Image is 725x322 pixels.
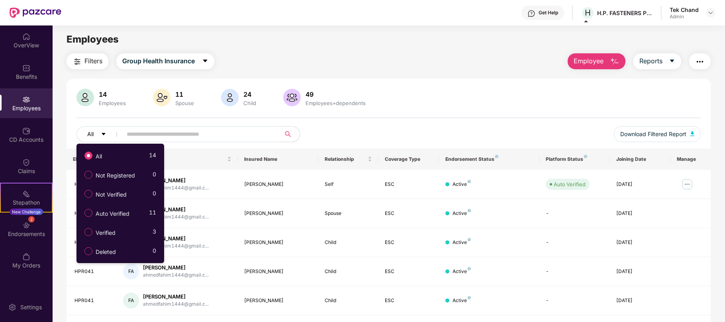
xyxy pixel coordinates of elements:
[28,216,35,222] div: 2
[681,178,694,191] img: manageButton
[221,89,239,106] img: svg+xml;base64,PHN2ZyB4bWxucz0iaHR0cDovL3d3dy53My5vcmcvMjAwMC9zdmciIHhtbG5zOnhsaW5rPSJodHRwOi8vd3...
[143,242,209,250] div: ahmedfahim1444@gmail.c...
[639,56,662,66] span: Reports
[174,90,196,98] div: 11
[22,158,30,166] img: svg+xml;base64,PHN2ZyBpZD0iQ2xhaW0iIHhtbG5zPSJodHRwOi8vd3d3LnczLm9yZy8yMDAwL3N2ZyIgd2lkdGg9IjIwIi...
[495,155,498,158] img: svg+xml;base64,PHN2ZyB4bWxucz0iaHR0cDovL3d3dy53My5vcmcvMjAwMC9zdmciIHdpZHRoPSI4IiBoZWlnaHQ9IjgiIH...
[325,181,372,188] div: Self
[539,10,558,16] div: Get Help
[22,127,30,135] img: svg+xml;base64,PHN2ZyBpZD0iQ0RfQWNjb3VudHMiIGRhdGEtbmFtZT0iQ0QgQWNjb3VudHMiIHhtbG5zPSJodHRwOi8vd3...
[1,199,52,207] div: Stepathon
[280,131,296,137] span: search
[385,210,433,217] div: ESC
[143,184,209,192] div: ahmedfahim1444@gmail.c...
[76,89,94,106] img: svg+xml;base64,PHN2ZyB4bWxucz0iaHR0cDovL3d3dy53My5vcmcvMjAwMC9zdmciIHhtbG5zOnhsaW5rPSJodHRwOi8vd3...
[585,8,591,18] span: H
[620,130,686,139] span: Download Filtered Report
[244,181,312,188] div: [PERSON_NAME]
[242,90,258,98] div: 24
[318,148,379,170] th: Relationship
[539,257,610,286] td: -
[153,246,156,258] span: 0
[244,210,312,217] div: [PERSON_NAME]
[74,268,110,275] div: HPR041
[116,53,214,69] button: Group Health Insurancecaret-down
[616,210,664,217] div: [DATE]
[453,210,471,217] div: Active
[468,180,471,183] img: svg+xml;base64,PHN2ZyB4bWxucz0iaHR0cDovL3d3dy53My5vcmcvMjAwMC9zdmciIHdpZHRoPSI4IiBoZWlnaHQ9IjgiIH...
[468,267,471,270] img: svg+xml;base64,PHN2ZyB4bWxucz0iaHR0cDovL3d3dy53My5vcmcvMjAwMC9zdmciIHdpZHRoPSI4IiBoZWlnaHQ9IjgiIH...
[616,297,664,304] div: [DATE]
[385,239,433,246] div: ESC
[614,126,701,142] button: Download Filtered Report
[123,263,139,279] div: FA
[67,33,119,45] span: Employees
[143,301,209,308] div: ahmedfahim1444@gmail.c...
[10,209,43,215] div: New Challenge
[92,248,119,256] span: Deleted
[610,57,619,66] img: svg+xml;base64,PHN2ZyB4bWxucz0iaHR0cDovL3d3dy53My5vcmcvMjAwMC9zdmciIHhtbG5zOnhsaW5rPSJodHRwOi8vd3...
[695,57,705,66] img: svg+xml;base64,PHN2ZyB4bWxucz0iaHR0cDovL3d3dy53My5vcmcvMjAwMC9zdmciIHdpZHRoPSIyNCIgaGVpZ2h0PSIyNC...
[143,213,209,221] div: ahmedfahim1444@gmail.c...
[92,190,130,199] span: Not Verified
[304,90,367,98] div: 49
[174,100,196,106] div: Spouse
[238,148,318,170] th: Insured Name
[153,170,156,181] span: 0
[445,156,533,162] div: Endorsement Status
[453,239,471,246] div: Active
[73,156,104,162] span: EID
[123,156,225,162] span: Employee Name
[143,206,209,213] div: [PERSON_NAME]
[22,190,30,198] img: svg+xml;base64,PHN2ZyB4bWxucz0iaHR0cDovL3d3dy53My5vcmcvMjAwMC9zdmciIHdpZHRoPSIyMSIgaGVpZ2h0PSIyMC...
[117,148,237,170] th: Employee Name
[539,228,610,257] td: -
[707,10,714,16] img: svg+xml;base64,PHN2ZyBpZD0iRHJvcGRvd24tMzJ4MzIiIHhtbG5zPSJodHRwOi8vd3d3LnczLm9yZy8yMDAwL3N2ZyIgd2...
[244,297,312,304] div: [PERSON_NAME]
[143,264,209,271] div: [PERSON_NAME]
[143,293,209,301] div: [PERSON_NAME]
[149,151,156,162] span: 14
[87,130,94,139] span: All
[325,156,366,162] span: Relationship
[304,100,367,106] div: Employees+dependents
[22,33,30,41] img: svg+xml;base64,PHN2ZyBpZD0iSG9tZSIgeG1sbnM9Imh0dHA6Ly93d3cudzMub3JnLzIwMDAvc3ZnIiB3aWR0aD0iMjAiIG...
[10,8,61,18] img: New Pazcare Logo
[74,297,110,304] div: HPR041
[378,148,439,170] th: Coverage Type
[633,53,681,69] button: Reportscaret-down
[92,152,105,161] span: All
[325,210,372,217] div: Spouse
[242,100,258,106] div: Child
[453,297,471,304] div: Active
[325,239,372,246] div: Child
[122,56,195,66] span: Group Health Insurance
[554,180,586,188] div: Auto Verified
[76,126,125,142] button: Allcaret-down
[616,239,664,246] div: [DATE]
[610,148,670,170] th: Joining Date
[616,268,664,275] div: [DATE]
[72,57,82,66] img: svg+xml;base64,PHN2ZyB4bWxucz0iaHR0cDovL3d3dy53My5vcmcvMjAwMC9zdmciIHdpZHRoPSIyNCIgaGVpZ2h0PSIyNC...
[670,6,699,14] div: Tek Chand
[385,181,433,188] div: ESC
[568,53,625,69] button: Employee
[690,131,694,136] img: svg+xml;base64,PHN2ZyB4bWxucz0iaHR0cDovL3d3dy53My5vcmcvMjAwMC9zdmciIHhtbG5zOnhsaW5rPSJodHRwOi8vd3...
[539,286,610,315] td: -
[22,64,30,72] img: svg+xml;base64,PHN2ZyBpZD0iQmVuZWZpdHMiIHhtbG5zPSJodHRwOi8vd3d3LnczLm9yZy8yMDAwL3N2ZyIgd2lkdGg9Ij...
[325,297,372,304] div: Child
[67,148,117,170] th: EID
[325,268,372,275] div: Child
[97,100,127,106] div: Employees
[143,235,209,242] div: [PERSON_NAME]
[153,89,170,106] img: svg+xml;base64,PHN2ZyB4bWxucz0iaHR0cDovL3d3dy53My5vcmcvMjAwMC9zdmciIHhtbG5zOnhsaW5rPSJodHRwOi8vd3...
[92,209,133,218] span: Auto Verified
[84,56,102,66] span: Filters
[453,268,471,275] div: Active
[280,126,300,142] button: search
[202,58,208,65] span: caret-down
[574,56,604,66] span: Employee
[669,58,675,65] span: caret-down
[101,131,106,138] span: caret-down
[597,9,653,17] div: H.P. FASTENERS PVT. LTD.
